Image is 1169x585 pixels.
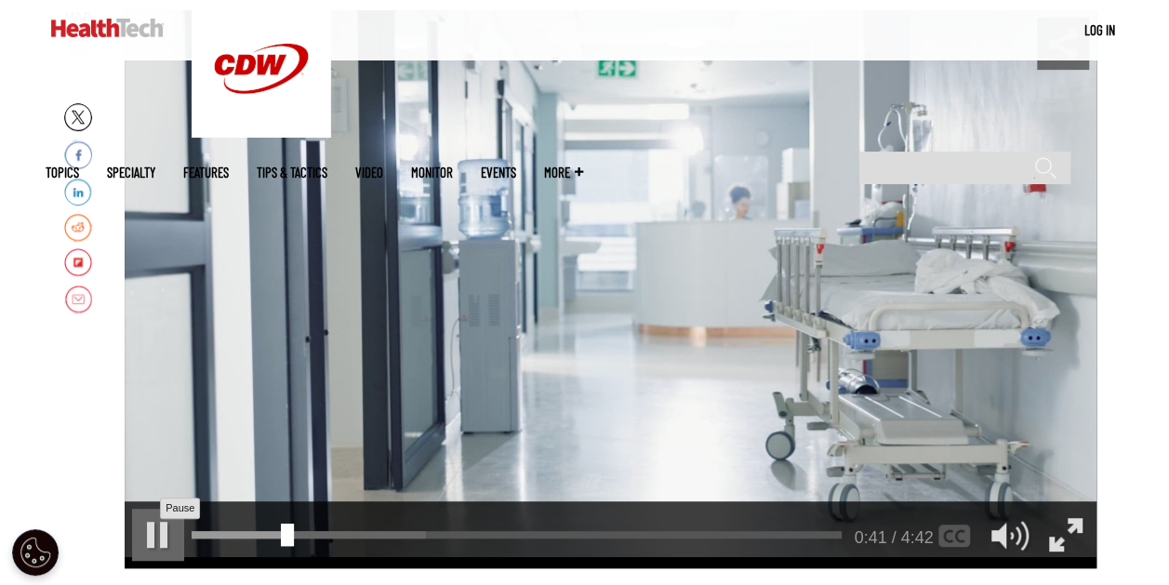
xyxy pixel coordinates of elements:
[281,524,294,546] div: Seek Video
[132,509,184,561] div: Pause
[257,166,327,179] a: Tips & Tactics
[481,166,516,179] a: Events
[355,166,383,179] a: Video
[1040,509,1092,561] div: Full Screen
[107,166,155,179] span: Specialty
[1084,21,1115,38] a: Log in
[12,529,59,576] button: Open Preferences
[46,166,79,179] span: Topics
[928,509,980,561] div: Enable Closed Captioning
[855,528,923,548] div: 0:41 / 4:42
[51,19,164,37] img: Home
[12,529,59,576] div: Cookie Settings
[982,509,1038,561] div: Mute
[183,166,229,179] a: Features
[544,166,583,179] span: More
[192,123,331,142] a: CDW
[411,166,453,179] a: MonITor
[1084,20,1115,40] div: User menu
[125,10,1096,568] div: Video viewer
